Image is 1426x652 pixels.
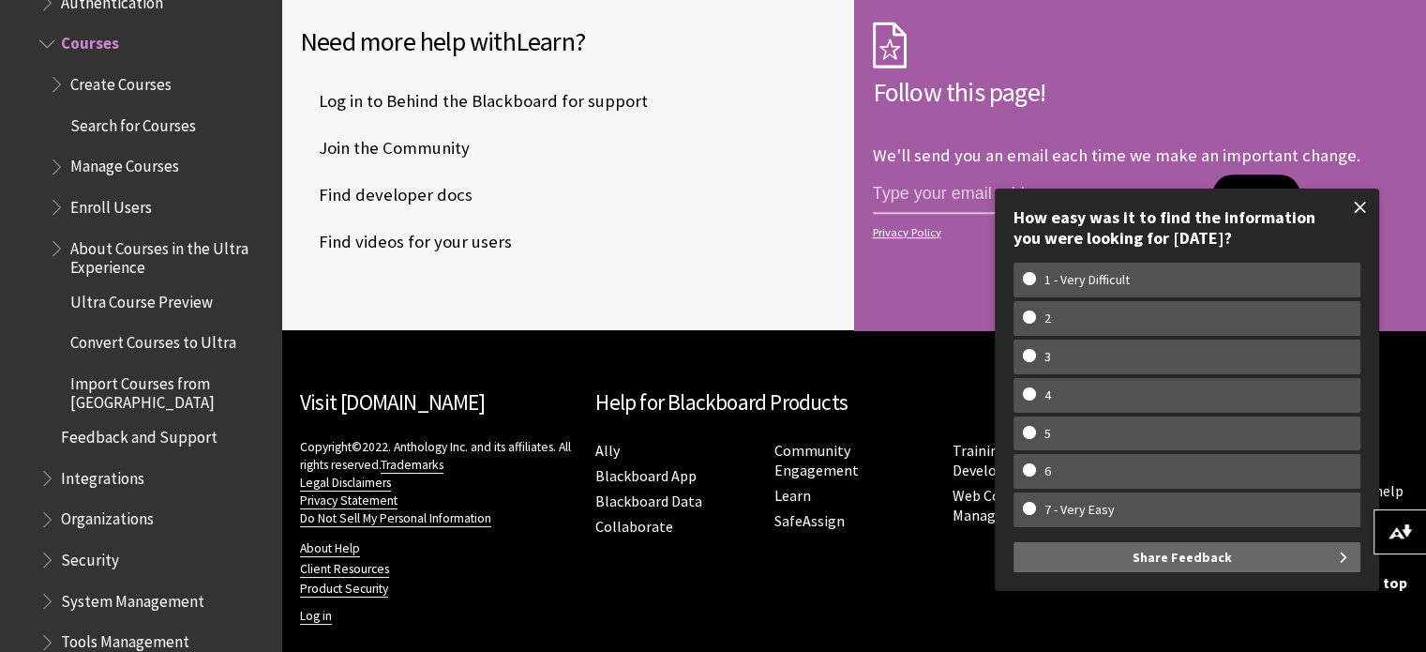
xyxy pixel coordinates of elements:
w-span: 7 - Very Easy [1023,502,1136,518]
a: Privacy Policy [873,226,1403,239]
span: Enroll Users [70,191,152,217]
a: Collaborate [595,517,673,537]
span: Find videos for your users [300,228,512,256]
span: Import Courses from [GEOGRAPHIC_DATA] [70,368,268,412]
p: Copyright©2022. Anthology Inc. and its affiliates. All rights reserved. [300,438,577,527]
div: How easy was it to find the information you were looking for [DATE]? [1013,207,1360,248]
p: We'll send you an email each time we make an important change. [873,144,1360,166]
a: Web Community Manager [953,486,1059,525]
span: Security [61,544,119,569]
a: SafeAssign [773,511,844,531]
a: Log in [300,608,332,625]
span: Join the Community [300,134,470,162]
span: Log in to Behind the Blackboard for support [300,87,648,115]
span: Share Feedback [1133,542,1232,572]
a: About Help [300,540,360,557]
h2: Need more help with ? [300,22,835,61]
a: Training and Development Manager [953,441,1100,480]
input: email address [873,174,1212,214]
span: Manage Courses [70,151,179,176]
span: Ultra Course Preview [70,286,213,311]
span: Search for Courses [70,110,196,135]
a: Find developer docs [300,181,476,209]
span: Convert Courses to Ultra [70,327,236,353]
span: Create Courses [70,68,172,94]
span: Integrations [61,462,144,488]
a: Client Resources [300,561,389,578]
a: Trademarks [381,457,443,474]
a: Log in to Behind the Blackboard for support [300,87,652,115]
button: Share Feedback [1013,542,1360,572]
w-span: 1 - Very Difficult [1023,272,1151,288]
a: Blackboard App [595,466,697,486]
a: Blackboard Data [595,492,702,511]
h2: Follow this page! [873,72,1408,112]
span: Organizations [61,504,154,529]
span: System Management [61,585,204,611]
button: Follow [1212,174,1300,216]
a: Community Engagement [773,441,858,480]
a: Learn [773,486,810,506]
a: Join the Community [300,134,473,162]
img: Subscription Icon [873,22,907,68]
span: Courses [61,28,119,53]
span: Feedback and Support [61,421,218,447]
a: Do Not Sell My Personal Information [300,510,491,527]
w-span: 5 [1023,426,1073,442]
a: Legal Disclaimers [300,475,391,492]
a: Visit [DOMAIN_NAME] [300,388,485,416]
a: Ally [595,441,620,461]
w-span: 2 [1023,311,1073,326]
span: Find developer docs [300,181,473,209]
a: Privacy Statement [300,493,398,509]
span: About Courses in the Ultra Experience [70,233,268,277]
w-span: 6 [1023,463,1073,479]
span: Learn [516,24,575,58]
w-span: 4 [1023,387,1073,403]
h2: Help for Blackboard Products [595,387,1112,419]
a: Product Security [300,581,388,598]
a: Find videos for your users [300,228,516,256]
w-span: 3 [1023,349,1073,365]
span: Tools Management [61,627,189,652]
